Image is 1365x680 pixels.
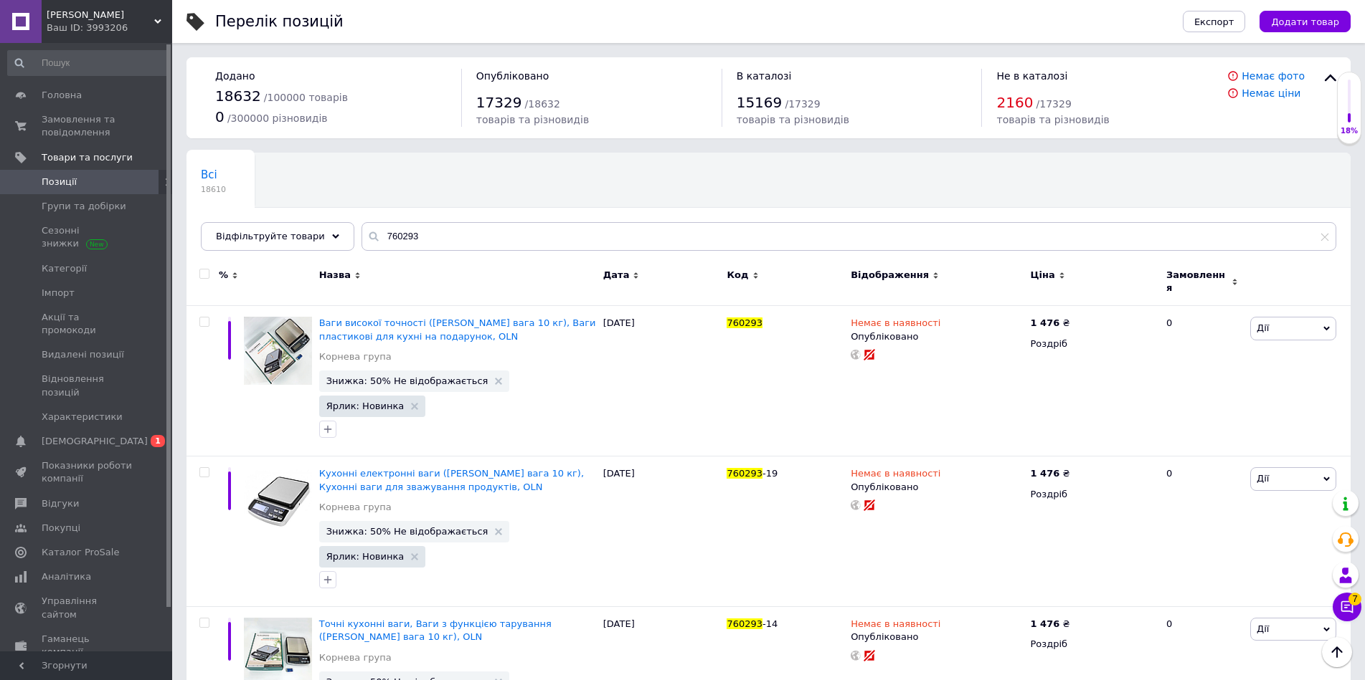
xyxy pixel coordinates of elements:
button: Експорт [1183,11,1246,32]
span: товарів та різновидів [476,114,589,125]
span: Не в каталозі [996,70,1067,82]
div: 0 [1158,456,1247,607]
div: Роздріб [1031,337,1154,350]
span: 0 [215,108,225,125]
span: Опубліковано [476,70,549,82]
span: Код [727,269,748,282]
span: Дата [603,269,630,282]
button: Наверх [1322,637,1352,667]
div: Опубліковано [851,330,1023,343]
div: Роздріб [1031,638,1154,651]
img: Кухонные электронные весы (Макс вес 10 кг), Кухонные весы для взвешивания продуктов, OLN [244,467,312,535]
span: Додано [215,70,255,82]
span: Відновлення позицій [42,373,133,398]
a: Корнева група [319,350,392,363]
span: Ціна [1031,269,1055,282]
span: 760293 [727,618,762,629]
span: товарів та різновидів [737,114,849,125]
span: 2160 [996,94,1033,111]
span: 18632 [215,87,261,105]
div: ₴ [1031,467,1070,480]
span: 15169 [737,94,783,111]
span: В каталозі [737,70,792,82]
span: Аналітика [42,570,91,583]
b: 1 476 [1031,618,1060,629]
span: / 17329 [1036,98,1072,110]
span: Немає в наявності [851,317,940,332]
span: Знижка: 50% Не відображається [326,376,488,386]
div: [DATE] [600,456,724,607]
span: Гаманець компанії [42,633,133,659]
div: Ваш ID: 3993206 [47,21,172,34]
div: Опубліковано [851,481,1023,494]
button: Чат з покупцем7 [1333,593,1361,621]
span: 1 [151,435,165,447]
span: Відфільтруйте товари [216,231,325,241]
span: Видалені позиції [42,348,124,361]
span: Знижка: 50% Не відображається [326,527,488,536]
span: товарів та різновидів [996,114,1109,125]
span: Немає в наявності [851,618,940,633]
span: Додати товар [1271,16,1339,27]
div: 0 [1158,306,1247,456]
span: 18610 [201,184,226,195]
span: Управління сайтом [42,595,133,621]
div: [DATE] [600,306,724,456]
a: Кухонні електронні ваги ([PERSON_NAME] вага 10 кг), Кухонні ваги для зважування продуктів, OLN [319,468,584,492]
div: Перелік позицій [215,14,344,29]
span: Групи та добірки [42,200,126,213]
input: Пошук [7,50,169,76]
div: ₴ [1031,618,1070,631]
span: Товари та послуги [42,151,133,164]
div: Роздріб [1031,488,1154,501]
span: -19 [762,468,778,479]
a: Точні кухонні ваги, Ваги з функцією тарування ([PERSON_NAME] вага 10 кг), OLN [319,618,552,642]
span: Дії [1257,322,1269,333]
img: Весы высокой точности (Макс вес 10 кг), Весы пластиковые для кухни на подарок, OLN [244,317,312,385]
span: Головна [42,89,82,102]
a: Немає ціни [1242,87,1300,99]
b: 1 476 [1031,468,1060,479]
span: Замовлення та повідомлення [42,113,133,139]
span: Орландо [47,9,154,21]
div: ₴ [1031,317,1070,330]
b: 1 476 [1031,317,1060,328]
span: 760293 [727,317,762,328]
span: Ярлик: Новинка [326,552,405,561]
span: Відгуки [42,497,79,510]
span: [DEMOGRAPHIC_DATA] [42,435,148,448]
div: 18% [1338,126,1361,136]
input: Пошук по назві позиції, артикулу і пошуковим запитам [362,222,1336,251]
span: Позиції [42,176,77,188]
span: Ярлик: Новинка [326,401,405,411]
span: Всі [201,168,217,181]
span: -14 [762,618,778,629]
span: Покупці [42,522,80,535]
span: Замовлення [1166,269,1228,294]
span: / 300000 різновидів [227,112,328,124]
span: / 100000 товарів [264,92,348,103]
a: Корнева група [319,501,392,514]
span: Дії [1257,623,1269,634]
span: Назва [319,269,351,282]
span: Немає в наявності [851,468,940,483]
span: Імпорт [42,287,75,300]
span: 760293 [727,468,762,479]
a: Ваги високої точності ([PERSON_NAME] вага 10 кг), Ваги пластикові для кухні на подарунок, OLN [319,317,596,341]
a: Немає фото [1242,70,1305,82]
span: Сезонні знижки [42,224,133,250]
button: Додати товар [1260,11,1351,32]
span: 17329 [476,94,522,111]
span: Каталог ProSale [42,546,119,559]
span: Відображення [851,269,929,282]
a: Корнева група [319,651,392,664]
span: / 17329 [785,98,820,110]
span: Експорт [1194,16,1234,27]
span: % [219,269,228,282]
span: 7 [1349,593,1361,605]
div: Опубліковано [851,631,1023,643]
span: Дії [1257,473,1269,484]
